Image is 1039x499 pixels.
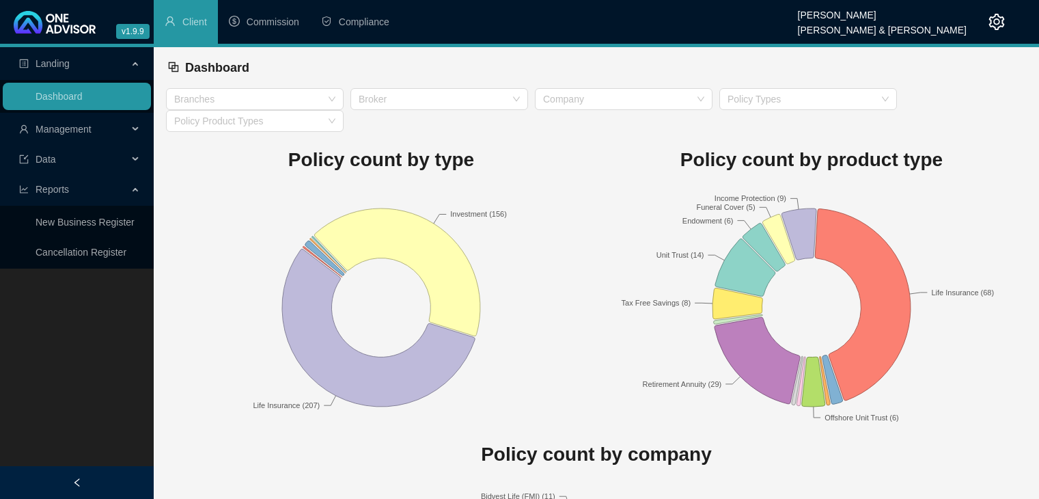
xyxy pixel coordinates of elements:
text: Offshore Unit Trust (6) [825,413,899,421]
span: Management [36,124,92,135]
span: setting [988,14,1005,30]
text: Tax Free Savings (8) [622,299,691,307]
span: profile [19,59,29,68]
text: Endowment (6) [682,216,734,224]
a: Cancellation Register [36,247,126,258]
span: Commission [247,16,299,27]
text: Retirement Annuity (29) [643,379,722,388]
text: Life Insurance (207) [253,401,320,409]
text: Investment (156) [450,210,507,218]
span: Client [182,16,207,27]
span: dollar [229,16,240,27]
span: Compliance [339,16,389,27]
div: [PERSON_NAME] [798,3,967,18]
a: New Business Register [36,217,135,228]
span: Reports [36,184,69,195]
span: safety [321,16,332,27]
span: Data [36,154,56,165]
text: Unit Trust (14) [656,251,704,259]
span: line-chart [19,185,29,194]
h1: Policy count by company [166,440,1027,470]
span: Landing [36,58,70,69]
div: [PERSON_NAME] & [PERSON_NAME] [798,18,967,33]
text: Income Protection (9) [715,194,786,202]
text: Life Insurance (68) [931,288,994,296]
span: v1.9.9 [116,24,150,39]
img: 2df55531c6924b55f21c4cf5d4484680-logo-light.svg [14,11,96,33]
a: Dashboard [36,91,83,102]
span: block [167,61,180,73]
text: Funeral Cover (5) [696,203,755,211]
span: left [72,478,82,487]
h1: Policy count by product type [596,145,1027,175]
span: user [19,124,29,134]
span: user [165,16,176,27]
span: import [19,154,29,164]
span: Dashboard [185,61,249,75]
h1: Policy count by type [166,145,596,175]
